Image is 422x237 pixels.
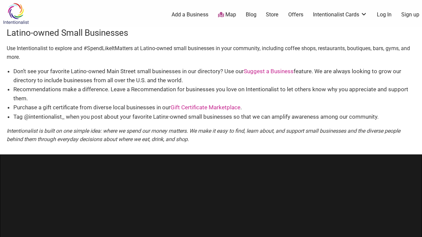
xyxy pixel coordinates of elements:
li: Recommendations make a difference. Leave a Recommendation for businesses you love on Intentionali... [13,85,415,103]
li: Tag @intentionalist_ when you post about your favorite Latinx-owned small businesses so that we c... [13,112,415,121]
em: Intentionalist is built on one simple idea: where we spend our money matters. We make it easy to ... [7,128,400,143]
h3: Latino-owned Small Businesses [7,27,415,39]
li: Purchase a gift certificate from diverse local businesses in our . [13,103,415,112]
a: Store [266,11,279,18]
a: Suggest a Business [244,68,294,75]
a: Blog [246,11,256,18]
a: Add a Business [172,11,208,18]
a: Map [218,11,236,19]
a: Intentionalist Cards [313,11,367,18]
a: Offers [288,11,303,18]
a: Log In [377,11,392,18]
a: Sign up [401,11,419,18]
p: Use Intentionalist to explore and #SpendLikeItMatters at Latino-owned small businesses in your co... [7,44,415,61]
a: Gift Certificate Marketplace [171,104,240,111]
li: Don’t see your favorite Latino-owned Main Street small businesses in our directory? Use our featu... [13,67,415,85]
